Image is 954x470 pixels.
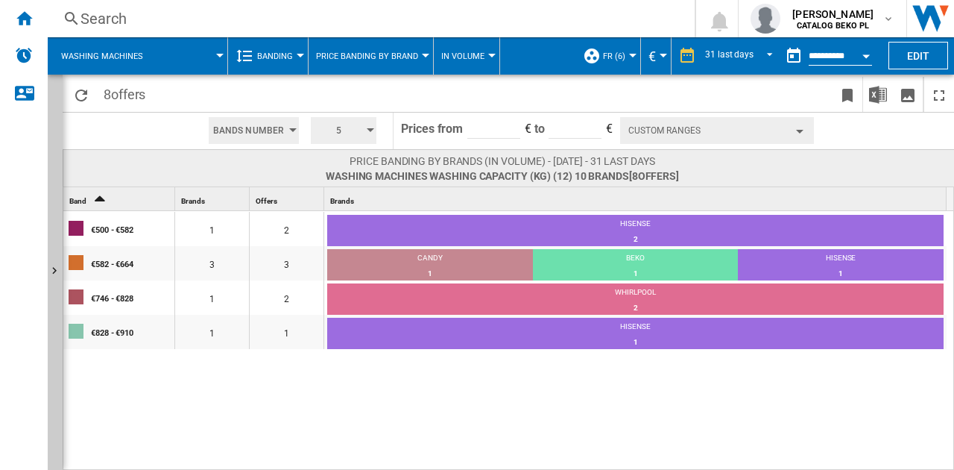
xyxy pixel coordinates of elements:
button: Bookmark this report [833,77,862,112]
button: Open calendar [853,40,879,67]
div: Brands Sort None [178,187,249,210]
div: 31 last days [705,49,754,60]
button: € [648,37,663,75]
div: CANDY [327,253,533,266]
button: Banding [257,37,300,75]
div: Offers Sort None [253,187,323,210]
div: WHIRLPOOL [327,287,944,301]
img: alerts-logo.svg [15,46,33,64]
button: Price banding by Brand [316,37,426,75]
span: Washing machines WASHING CAPACITY (KG) (12) 10 brands [326,169,679,184]
md-menu: Currency [641,37,672,75]
div: 1 [327,266,533,281]
div: Bands Number [203,113,305,148]
span: € [525,122,531,136]
div: €582 - €664 [91,248,174,279]
div: 1 [327,335,944,350]
span: Banding [257,51,293,61]
span: Price banding by Brand [316,51,418,61]
span: € [606,122,613,136]
span: In volume [441,51,484,61]
button: Edit [888,42,948,69]
div: Washing machines [55,37,220,75]
div: HISENSE [327,322,944,335]
div: Sort Ascending [66,187,174,210]
div: 1 [250,315,323,349]
span: Price banding by brands (In volume) - [DATE] - 31 last days [326,154,679,169]
span: offers [638,170,676,182]
div: 2 [250,281,323,315]
div: Sort None [327,187,947,210]
button: Reload [66,77,96,112]
button: 5 [311,117,376,144]
span: Sort Ascending [88,197,112,205]
span: Bands Number [213,117,284,144]
span: [PERSON_NAME] [792,7,874,22]
span: FR (6) [603,51,625,61]
div: BEKO [533,253,739,266]
md-select: REPORTS.WIZARD.STEPS.REPORT.STEPS.REPORT_OPTIONS.PERIOD: 31 last days [704,44,779,69]
div: 3 [175,246,249,281]
div: Band Sort Ascending [66,187,174,210]
div: €746 - €828 [91,282,174,313]
button: Show [48,75,63,470]
div: 2 [250,212,323,246]
span: to [534,122,545,136]
span: Prices from [401,122,463,136]
div: HISENSE [327,219,944,232]
div: Sort None [178,187,249,210]
button: Bands Number [209,117,299,144]
div: €500 - €582 [91,213,174,245]
div: Search [80,8,656,29]
div: 1 [533,266,739,281]
div: 2 [327,232,944,247]
button: FR (6) [603,37,633,75]
span: Brands [330,197,353,205]
div: 1 [175,315,249,349]
div: 3 [250,246,323,281]
div: 1 [175,212,249,246]
span: Brands [181,197,204,205]
div: €828 - €910 [91,316,174,348]
div: 1 [175,281,249,315]
img: profile.jpg [751,4,780,34]
div: Banding [236,37,300,75]
span: 5 [315,117,361,144]
div: Sort None [253,187,323,210]
div: 1 [738,266,944,281]
div: Brands Sort None [327,187,947,210]
span: € [648,48,656,64]
button: In volume [441,37,492,75]
b: CATALOG BEKO PL [797,21,869,31]
button: Maximize [924,77,954,112]
span: Band [69,197,86,205]
button: Download in Excel [863,77,893,112]
button: md-calendar [779,41,809,71]
button: Washing machines [61,37,158,75]
button: Custom Ranges [620,117,814,144]
span: Offers [256,197,277,205]
span: offers [111,87,145,102]
span: 8 [96,77,153,108]
span: [8 ] [629,170,679,182]
button: Download as image [893,77,923,112]
div: FR (6) [583,37,633,75]
div: 5 [305,113,382,148]
div: 2 [327,301,944,316]
div: HISENSE [738,253,944,266]
span: Washing machines [61,51,143,61]
img: excel-24x24.png [869,86,887,104]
